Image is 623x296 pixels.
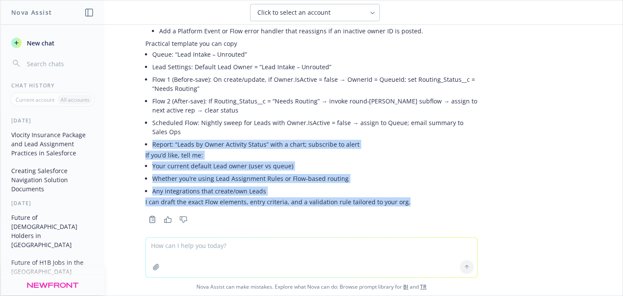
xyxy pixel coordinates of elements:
[8,210,97,252] button: Future of [DEMOGRAPHIC_DATA] Holders in [GEOGRAPHIC_DATA]
[152,138,478,151] li: Report: “Leads by Owner Activity Status” with a chart; subscribe to alert
[250,4,380,21] button: Click to select an account
[61,96,90,103] p: All accounts
[1,282,104,290] div: [DATE]
[403,283,408,290] a: BI
[152,172,478,185] li: Whether you’re using Lead Assignment Rules or Flow‑based routing
[159,25,478,37] li: Add a Platform Event or Flow error handler that reassigns if an inactive owner ID is posted.
[145,39,478,48] p: Practical template you can copy
[4,278,619,296] span: Nova Assist can make mistakes. Explore what Nova can do: Browse prompt library for and
[152,160,478,172] li: Your current default Lead owner (user vs queue)
[8,128,97,160] button: Vlocity Insurance Package and Lead Assignment Practices in Salesforce
[11,8,52,17] h1: Nova Assist
[1,199,104,207] div: [DATE]
[420,283,427,290] a: TR
[177,213,190,225] button: Thumbs down
[145,197,478,206] p: I can draft the exact Flow elements, entry criteria, and a validation rule tailored to your org.
[152,61,478,73] li: Lead Settings: Default Lead Owner = “Lead Intake – Unrouted”
[1,82,104,89] div: Chat History
[8,164,97,196] button: Creating Salesforce Navigation Solution Documents
[8,255,97,279] button: Future of H1B Jobs in the [GEOGRAPHIC_DATA]
[257,8,331,17] span: Click to select an account
[152,95,478,116] li: Flow 2 (After‑save): If Routing_Status__c = “Needs Routing” → invoke round‑[PERSON_NAME] subflow ...
[152,48,478,61] li: Queue: “Lead Intake – Unrouted”
[148,216,156,223] svg: Copy to clipboard
[152,116,478,138] li: Scheduled Flow: Nightly sweep for Leads with Owner.IsActive = false → assign to Queue; email summ...
[16,96,55,103] p: Current account
[152,73,478,95] li: Flow 1 (Before‑save): On create/update, if Owner.IsActive = false → OwnerId = QueueId; set Routin...
[1,117,104,124] div: [DATE]
[145,151,478,160] p: If you’d like, tell me:
[152,185,478,197] li: Any integrations that create/own Leads
[25,39,55,48] span: New chat
[8,35,97,51] button: New chat
[25,58,94,70] input: Search chats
